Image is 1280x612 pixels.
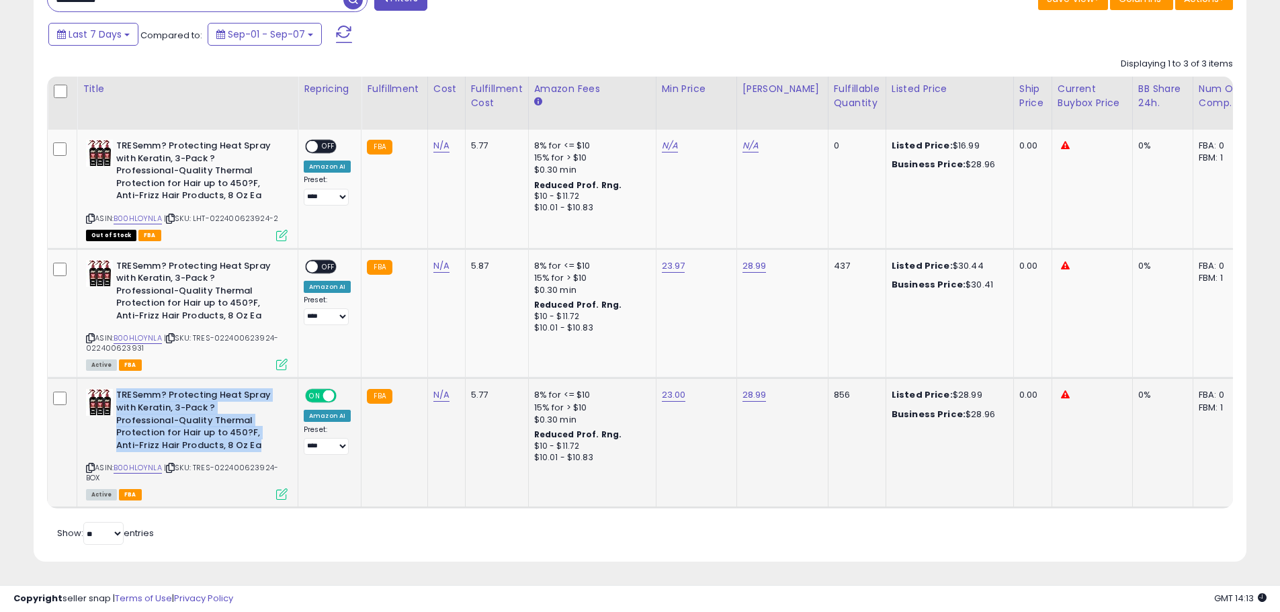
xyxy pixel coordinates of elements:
[304,296,351,326] div: Preset:
[304,410,351,422] div: Amazon AI
[318,261,339,272] span: OFF
[119,489,142,500] span: FBA
[1199,140,1243,152] div: FBA: 0
[86,462,278,482] span: | SKU: TRES-022400623924-BOX
[534,311,646,322] div: $10 - $11.72
[534,82,650,96] div: Amazon Fees
[114,213,162,224] a: B00HLOYNLA
[534,179,622,191] b: Reduced Prof. Rng.
[86,333,278,353] span: | SKU: TRES-022400623924-022400623931
[534,164,646,176] div: $0.30 min
[304,82,355,96] div: Repricing
[304,425,351,455] div: Preset:
[534,414,646,426] div: $0.30 min
[1138,82,1187,110] div: BB Share 24h.
[534,96,542,108] small: Amazon Fees.
[13,593,233,605] div: seller snap | |
[86,389,113,416] img: 51oqi7BaWEL._SL40_.jpg
[742,259,767,273] a: 28.99
[892,259,953,272] b: Listed Price:
[1138,389,1183,401] div: 0%
[433,259,450,273] a: N/A
[306,390,323,402] span: ON
[86,140,113,167] img: 51oqi7BaWEL._SL40_.jpg
[1138,260,1183,272] div: 0%
[892,388,953,401] b: Listed Price:
[335,390,356,402] span: OFF
[534,152,646,164] div: 15% for > $10
[742,388,767,402] a: 28.99
[86,140,288,239] div: ASIN:
[367,140,392,155] small: FBA
[1019,389,1041,401] div: 0.00
[892,139,953,152] b: Listed Price:
[534,284,646,296] div: $0.30 min
[1019,140,1041,152] div: 0.00
[892,158,966,171] b: Business Price:
[1199,152,1243,164] div: FBM: 1
[534,429,622,440] b: Reduced Prof. Rng.
[1214,592,1267,605] span: 2025-09-15 14:13 GMT
[1199,82,1248,110] div: Num of Comp.
[892,389,1003,401] div: $28.99
[367,82,421,96] div: Fulfillment
[115,592,172,605] a: Terms of Use
[662,259,685,273] a: 23.97
[1199,402,1243,414] div: FBM: 1
[892,159,1003,171] div: $28.96
[834,260,876,272] div: 437
[116,389,280,455] b: TRESemm? Protecting Heat Spray with Keratin, 3-Pack ? Professional-Quality Thermal Protection for...
[174,592,233,605] a: Privacy Policy
[114,462,162,474] a: B00HLOYNLA
[892,82,1008,96] div: Listed Price
[164,213,278,224] span: | SKU: LHT-022400623924-2
[318,141,339,152] span: OFF
[1199,272,1243,284] div: FBM: 1
[304,161,351,173] div: Amazon AI
[367,260,392,275] small: FBA
[534,322,646,334] div: $10.01 - $10.83
[1019,260,1041,272] div: 0.00
[534,272,646,284] div: 15% for > $10
[834,82,880,110] div: Fulfillable Quantity
[1121,58,1233,71] div: Displaying 1 to 3 of 3 items
[662,388,686,402] a: 23.00
[119,359,142,371] span: FBA
[140,29,202,42] span: Compared to:
[86,389,288,498] div: ASIN:
[471,140,518,152] div: 5.77
[892,408,1003,421] div: $28.96
[1019,82,1046,110] div: Ship Price
[742,139,759,152] a: N/A
[892,279,1003,291] div: $30.41
[471,389,518,401] div: 5.77
[892,260,1003,272] div: $30.44
[433,82,460,96] div: Cost
[534,260,646,272] div: 8% for <= $10
[892,408,966,421] b: Business Price:
[48,23,138,46] button: Last 7 Days
[534,441,646,452] div: $10 - $11.72
[433,388,450,402] a: N/A
[57,527,154,539] span: Show: entries
[471,82,523,110] div: Fulfillment Cost
[69,28,122,41] span: Last 7 Days
[304,281,351,293] div: Amazon AI
[834,389,876,401] div: 856
[86,230,136,241] span: All listings that are currently out of stock and unavailable for purchase on Amazon
[834,140,876,152] div: 0
[534,140,646,152] div: 8% for <= $10
[662,139,678,152] a: N/A
[114,333,162,344] a: B00HLOYNLA
[86,260,288,369] div: ASIN:
[662,82,731,96] div: Min Price
[433,139,450,152] a: N/A
[892,278,966,291] b: Business Price:
[471,260,518,272] div: 5.87
[1199,260,1243,272] div: FBA: 0
[304,175,351,206] div: Preset:
[86,260,113,287] img: 51oqi7BaWEL._SL40_.jpg
[892,140,1003,152] div: $16.99
[742,82,822,96] div: [PERSON_NAME]
[534,191,646,202] div: $10 - $11.72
